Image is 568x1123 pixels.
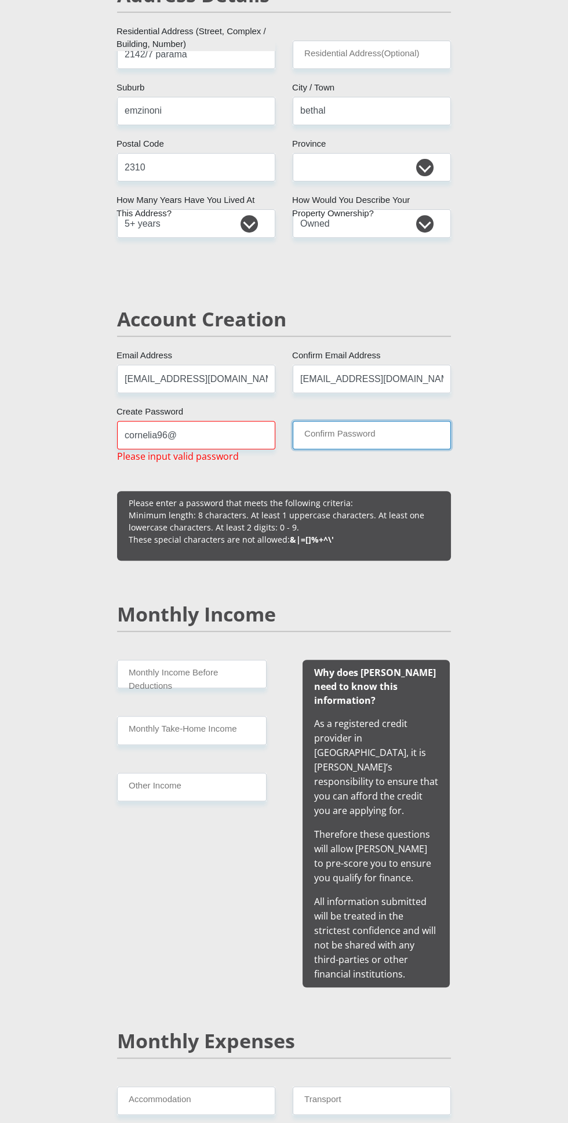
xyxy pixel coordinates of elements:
[117,97,275,125] input: Suburb
[293,421,451,449] input: Confirm Password
[314,666,436,707] b: Why does [PERSON_NAME] need to know this information?
[117,449,239,463] span: Please input valid password
[117,1029,451,1053] h2: Monthly Expenses
[117,41,275,69] input: Valid residential address
[117,153,275,181] input: Postal Code
[293,365,451,393] input: Confirm Email Address
[117,602,451,626] h2: Monthly Income
[117,716,267,744] input: Monthly Take Home Income
[117,365,275,393] input: Email Address
[314,666,438,980] span: As a registered credit provider in [GEOGRAPHIC_DATA], it is [PERSON_NAME]’s responsibility to ens...
[293,153,451,181] select: Please Select a Province
[293,1086,451,1115] input: Expenses - Transport
[117,421,275,449] input: Create Password
[117,773,267,801] input: Other Income
[117,307,451,331] h2: Account Creation
[117,660,267,688] input: Monthly Income Before Deductions
[293,41,451,69] input: Address line 2 (Optional)
[117,209,275,238] select: Please select a value
[293,97,451,125] input: City
[129,497,439,546] p: Please enter a password that meets the following criteria: Minimum length: 8 characters. At least...
[117,1086,275,1115] input: Expenses - Accommodation
[293,209,451,238] select: Please select a value
[290,534,334,545] b: &|=[]%+^\'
